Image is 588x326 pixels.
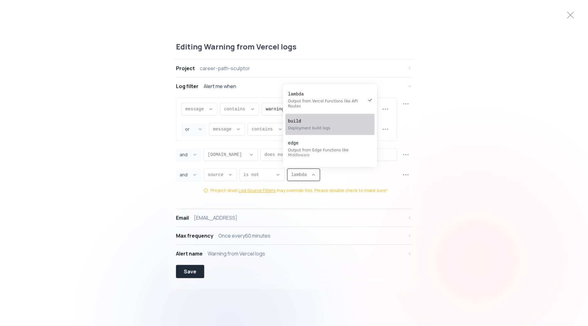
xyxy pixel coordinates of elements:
[176,149,201,161] button: Joiner Select
[213,126,234,133] span: message
[220,103,259,116] button: Descriptive Select
[180,172,190,178] span: and
[194,214,238,222] div: [EMAIL_ADDRESS]
[239,187,276,194] a: Log Source Filters
[211,187,388,194] div: Project-level may override this. Please double check to make sure!
[243,172,273,178] span: is not
[284,85,376,244] div: Descriptive Select
[285,87,375,243] ul: Descriptive Select
[200,65,250,72] div: career-path-sculptor
[288,148,366,158] div: Output from Edge Functions like Middleware
[204,169,237,181] button: Descriptive Select
[176,214,189,222] div: Email
[288,118,366,124] pre: build
[208,172,225,178] span: source
[264,152,300,158] span: does not contain
[176,250,203,258] div: Alert name
[181,103,218,116] button: Descriptive Select
[174,42,415,60] div: Editing Warning from Vercel logs
[248,123,287,136] button: Descriptive Select
[288,99,366,109] div: Output from Vercel Functions like API Routes
[204,83,236,90] div: Alert me when
[176,83,199,90] div: Log filter
[288,126,366,131] div: Deployment build logs
[287,169,320,181] button: Descriptive Select
[176,65,195,72] div: Project
[208,250,265,258] div: Warning from Vercel logs
[208,152,246,158] span: [DOMAIN_NAME]
[186,106,206,112] span: message
[180,152,190,158] span: and
[252,126,275,133] span: contains
[288,140,366,146] pre: edge
[218,232,271,240] div: Once every 60 minutes
[260,149,311,161] button: Descriptive Select
[209,123,245,136] button: Descriptive Select
[176,169,201,181] button: Joiner Select
[239,169,284,181] button: Descriptive Select
[204,149,258,161] button: Descriptive Select
[181,123,207,136] button: Joiner Select
[185,126,195,133] span: or
[176,232,213,240] div: Max frequency
[266,103,373,115] input: Enter text value...
[288,91,366,97] pre: lambda
[224,106,248,112] span: contains
[184,268,197,275] div: Save
[291,172,309,178] span: lambda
